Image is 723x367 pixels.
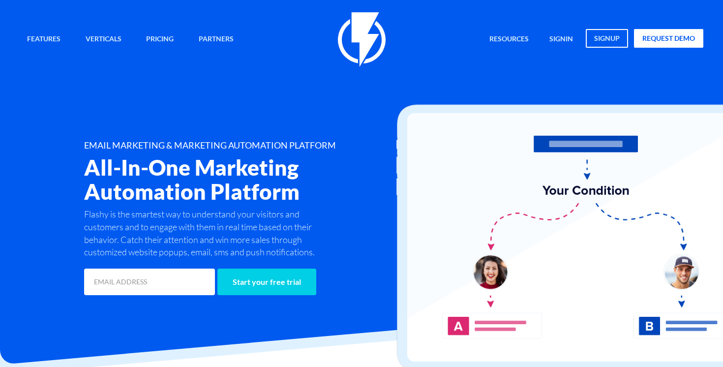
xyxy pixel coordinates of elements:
[20,29,68,50] a: Features
[586,29,628,48] a: signup
[217,269,316,295] input: Start your free trial
[139,29,181,50] a: Pricing
[482,29,536,50] a: Resources
[542,29,580,50] a: signin
[84,141,411,151] h1: EMAIL MARKETING & MARKETING AUTOMATION PLATFORM
[78,29,129,50] a: Verticals
[634,29,703,48] a: request demo
[191,29,241,50] a: Partners
[84,155,411,203] h2: All-In-One Marketing Automation Platform
[84,269,215,295] input: EMAIL ADDRESS
[84,208,326,259] p: Flashy is the smartest way to understand your visitors and customers and to engage with them in r...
